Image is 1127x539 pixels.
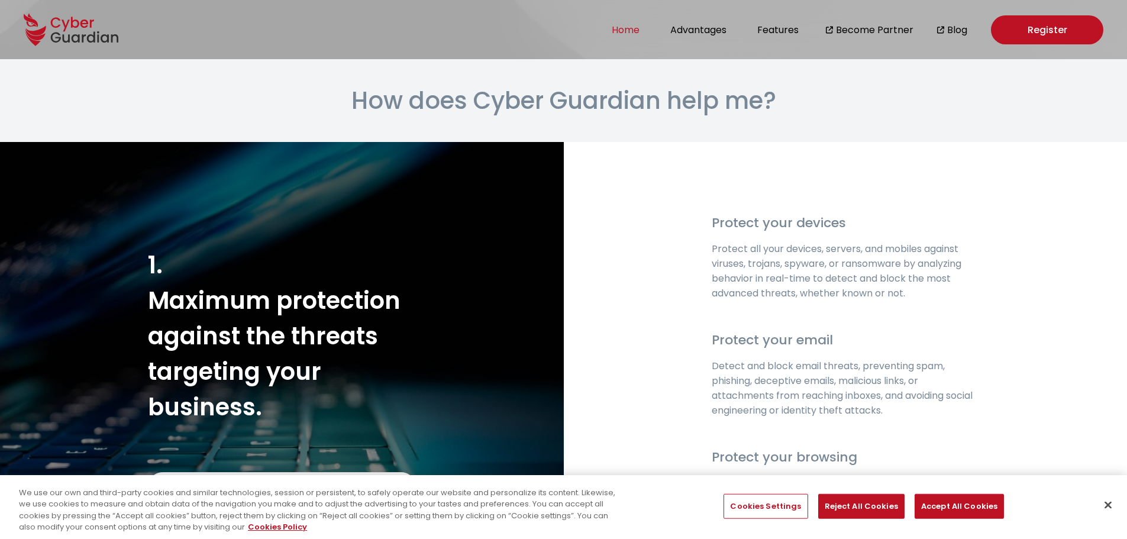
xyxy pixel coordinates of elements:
button: Cookies Settings, Opens the preference center dialog [724,494,808,519]
button: I want to protect my business now [148,472,416,501]
div: We use our own and third-party cookies and similar technologies, session or persistent, to safely... [19,487,620,533]
a: More information about your privacy, opens in a new tab [248,521,307,532]
button: Accept All Cookies [915,494,1004,519]
h4: Protect your email [712,330,980,350]
button: Close [1095,492,1121,518]
button: Features [754,22,802,38]
h4: Protect your browsing [712,447,980,467]
h4: Protect your devices [712,213,980,233]
button: Advantages [667,22,730,38]
button: Reject All Cookies [818,494,905,519]
h3: 1. Maximum protection against the threats targeting your business. [148,247,416,425]
p: Protect all your devices, servers, and mobiles against viruses, trojans, spyware, or ransomware b... [712,241,980,301]
a: Blog [947,22,967,37]
a: Become Partner [836,22,913,37]
a: Register [991,15,1103,44]
p: Detect and block email threats, preventing spam, phishing, deceptive emails, malicious links, or ... [712,359,980,418]
button: Home [608,22,643,38]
